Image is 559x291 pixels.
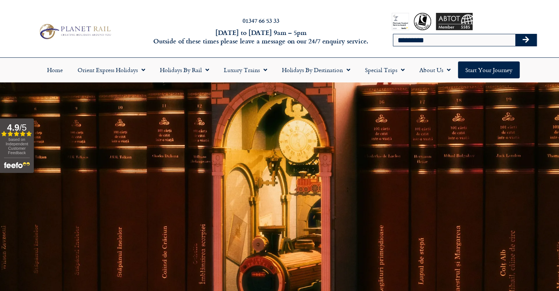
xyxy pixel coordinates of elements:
[358,61,412,78] a: Special Trips
[40,61,70,78] a: Home
[458,61,520,78] a: Start your Journey
[36,22,113,41] img: Planet Rail Train Holidays Logo
[275,61,358,78] a: Holidays by Destination
[70,61,153,78] a: Orient Express Holidays
[4,61,555,78] nav: Menu
[151,28,371,46] h6: [DATE] to [DATE] 9am – 5pm Outside of these times please leave a message on our 24/7 enquiry serv...
[153,61,216,78] a: Holidays by Rail
[216,61,275,78] a: Luxury Trains
[412,61,458,78] a: About Us
[243,16,279,25] a: 01347 66 53 33
[515,34,537,46] button: Search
